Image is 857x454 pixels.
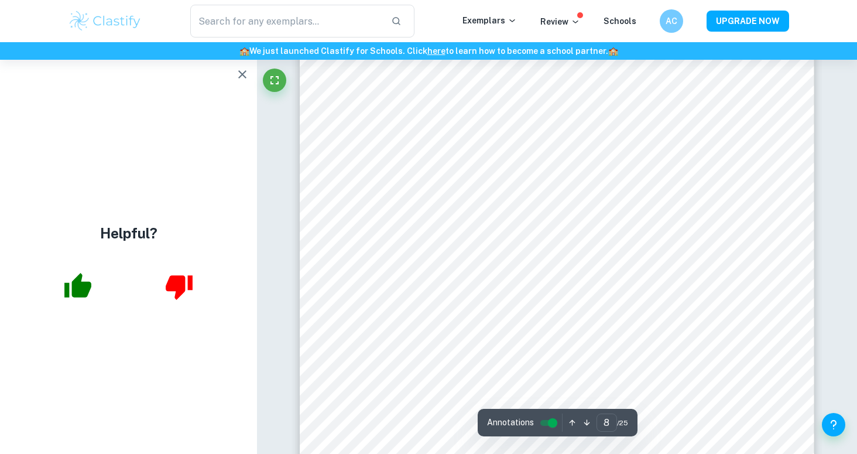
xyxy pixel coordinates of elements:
[707,11,789,32] button: UPGRADE NOW
[822,413,845,436] button: Help and Feedback
[68,9,142,33] img: Clastify logo
[604,16,636,26] a: Schools
[540,15,580,28] p: Review
[427,46,445,56] a: here
[263,69,286,92] button: Fullscreen
[617,418,628,428] span: / 25
[100,223,157,244] h4: Helpful?
[462,14,517,27] p: Exemplars
[2,45,855,57] h6: We just launched Clastify for Schools. Click to learn how to become a school partner.
[487,417,534,429] span: Annotations
[665,15,678,28] h6: AC
[190,5,382,37] input: Search for any exemplars...
[239,46,249,56] span: 🏫
[660,9,683,33] button: AC
[608,46,618,56] span: 🏫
